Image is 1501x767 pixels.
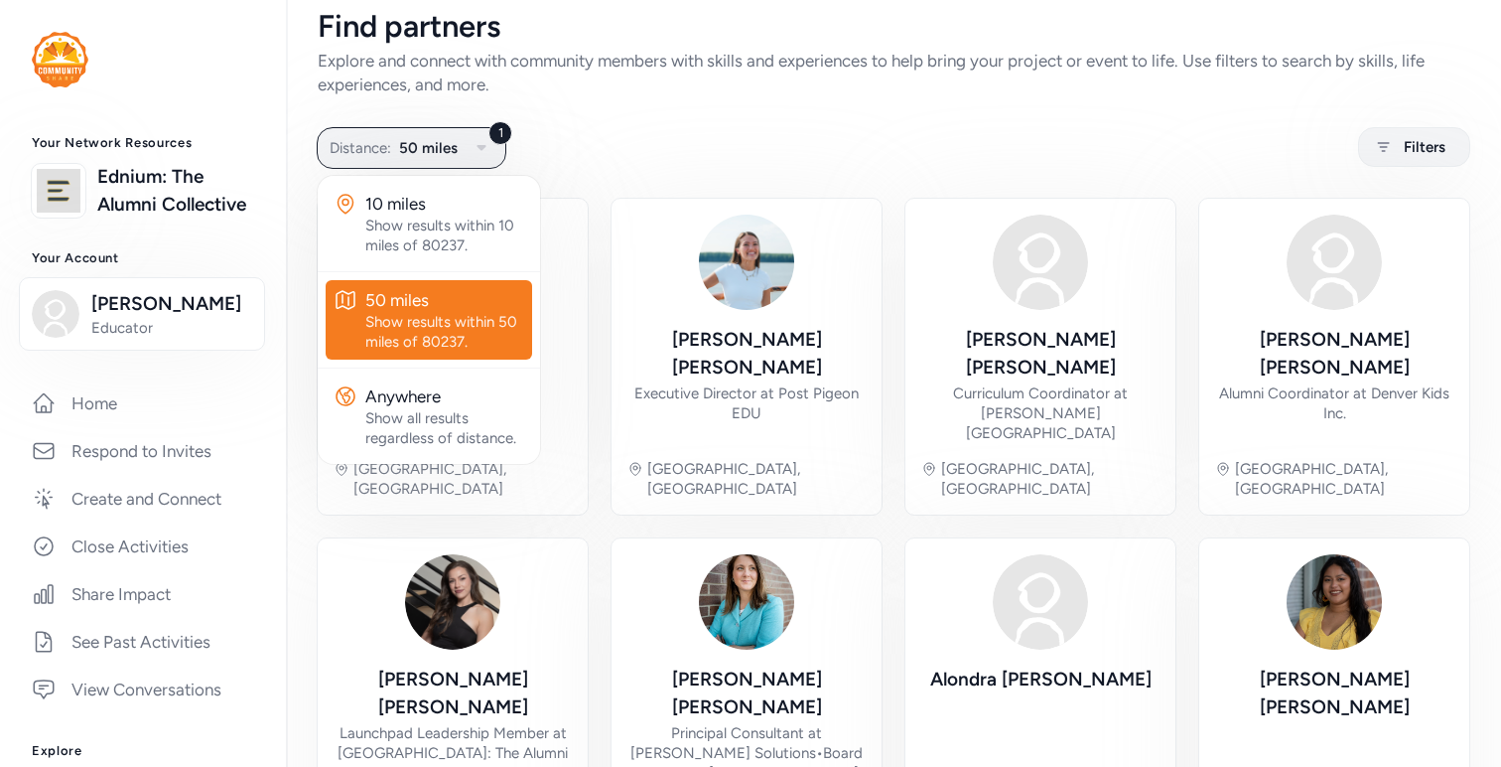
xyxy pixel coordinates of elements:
[699,215,794,310] img: Avatar
[627,383,866,423] div: Executive Director at Post Pigeon EDU
[16,382,270,425] a: Home
[1215,383,1453,423] div: Alumni Coordinator at Denver Kids Inc.
[921,383,1160,443] div: Curriculum Coordinator at [PERSON_NAME][GEOGRAPHIC_DATA]
[627,326,866,382] div: [PERSON_NAME] [PERSON_NAME]
[32,135,254,151] h3: Your Network Resources
[97,163,254,219] a: Ednium: The Alumni Collective
[921,326,1160,382] div: [PERSON_NAME] [PERSON_NAME]
[627,666,866,721] div: [PERSON_NAME] [PERSON_NAME]
[993,215,1088,310] img: Avatar
[32,250,254,266] h3: Your Account
[405,554,500,650] img: Avatar
[1215,326,1453,382] div: [PERSON_NAME] [PERSON_NAME]
[365,192,524,216] div: 10 miles
[91,318,252,338] span: Educator
[318,9,1469,45] div: Find partners
[993,554,1088,650] img: Avatar
[816,744,823,762] span: •
[317,127,506,169] button: 1Distance:50 miles
[16,429,270,473] a: Respond to Invites
[16,525,270,568] a: Close Activities
[1287,215,1382,310] img: Avatar
[318,49,1469,96] div: Explore and connect with community members with skills and experiences to help bring your project...
[16,668,270,711] a: View Conversations
[16,477,270,521] a: Create and Connect
[488,121,512,145] div: 1
[16,620,270,664] a: See Past Activities
[365,384,524,408] div: Anywhere
[699,554,794,650] img: Avatar
[330,136,391,160] span: Distance:
[941,459,1160,499] div: [GEOGRAPHIC_DATA], [GEOGRAPHIC_DATA]
[32,743,254,759] h3: Explore
[16,572,270,616] a: Share Impact
[1235,459,1453,499] div: [GEOGRAPHIC_DATA], [GEOGRAPHIC_DATA]
[353,459,572,499] div: [GEOGRAPHIC_DATA], [GEOGRAPHIC_DATA]
[334,666,572,721] div: [PERSON_NAME] [PERSON_NAME]
[930,666,1152,693] div: Alondra [PERSON_NAME]
[91,290,252,318] span: [PERSON_NAME]
[1404,135,1445,159] span: Filters
[318,176,540,464] div: 1Distance:50 miles
[19,277,265,351] button: [PERSON_NAME]Educator
[1215,666,1453,721] div: [PERSON_NAME] [PERSON_NAME]
[37,169,80,213] img: logo
[365,312,524,352] div: Show results within 50 miles of 80237.
[647,459,866,499] div: [GEOGRAPHIC_DATA], [GEOGRAPHIC_DATA]
[32,32,88,87] img: logo
[365,408,524,448] div: Show all results regardless of distance.
[1287,554,1382,650] img: Avatar
[365,288,524,312] div: 50 miles
[399,136,458,160] span: 50 miles
[365,216,524,255] div: Show results within 10 miles of 80237.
